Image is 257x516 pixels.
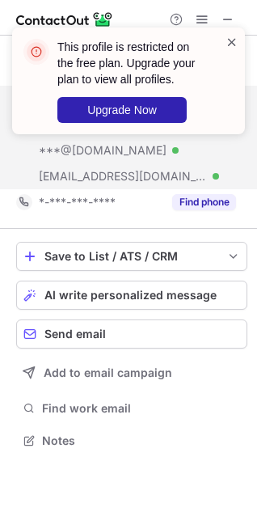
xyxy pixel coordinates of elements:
[16,242,247,271] button: save-profile-one-click
[16,10,113,29] img: ContactOut v5.3.10
[44,250,219,263] div: Save to List / ATS / CRM
[87,104,157,116] span: Upgrade Now
[23,39,49,65] img: error
[44,289,217,302] span: AI write personalized message
[16,319,247,349] button: Send email
[57,97,187,123] button: Upgrade Now
[39,169,207,184] span: [EMAIL_ADDRESS][DOMAIN_NAME]
[42,434,241,448] span: Notes
[44,328,106,340] span: Send email
[44,366,172,379] span: Add to email campaign
[172,194,236,210] button: Reveal Button
[16,397,247,420] button: Find work email
[42,401,241,416] span: Find work email
[57,39,206,87] header: This profile is restricted on the free plan. Upgrade your plan to view all profiles.
[16,429,247,452] button: Notes
[16,281,247,310] button: AI write personalized message
[16,358,247,387] button: Add to email campaign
